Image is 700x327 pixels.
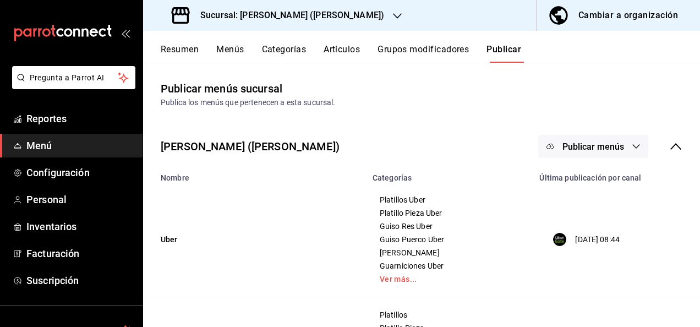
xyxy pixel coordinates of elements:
span: Facturación [26,246,134,261]
th: Categorías [366,167,533,182]
span: Configuración [26,165,134,180]
button: open_drawer_menu [121,29,130,37]
span: Suscripción [26,273,134,288]
span: Inventarios [26,219,134,234]
div: Cambiar a organización [578,8,678,23]
div: Publicar menús sucursal [161,80,282,97]
h3: Sucursal: [PERSON_NAME] ([PERSON_NAME]) [192,9,384,22]
button: Pregunta a Parrot AI [12,66,135,89]
div: Publica los menús que pertenecen a esta sucursal. [161,97,682,108]
span: Guarniciones Uber [380,262,519,270]
th: Nombre [143,167,366,182]
span: Publicar menús [562,141,624,152]
button: Grupos modificadores [378,44,469,63]
span: Guiso Res Uber [380,222,519,230]
span: Menú [26,138,134,153]
span: Platillo Pieza Uber [380,209,519,217]
span: Personal [26,192,134,207]
span: [PERSON_NAME] [380,249,519,257]
td: Uber [143,182,366,297]
a: Ver más... [380,275,519,283]
span: Pregunta a Parrot AI [30,72,118,84]
span: Guiso Puerco Uber [380,236,519,243]
button: Publicar menús [538,135,648,158]
button: Resumen [161,44,199,63]
button: Categorías [262,44,307,63]
span: Platillos Uber [380,196,519,204]
div: navigation tabs [161,44,700,63]
a: Pregunta a Parrot AI [8,80,135,91]
span: Reportes [26,111,134,126]
button: Artículos [324,44,360,63]
button: Publicar [486,44,521,63]
button: Menús [216,44,244,63]
div: [PERSON_NAME] ([PERSON_NAME]) [161,138,340,155]
th: Última publicación por canal [533,167,700,182]
span: Platillos [380,311,519,319]
p: [DATE] 08:44 [575,234,620,246]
